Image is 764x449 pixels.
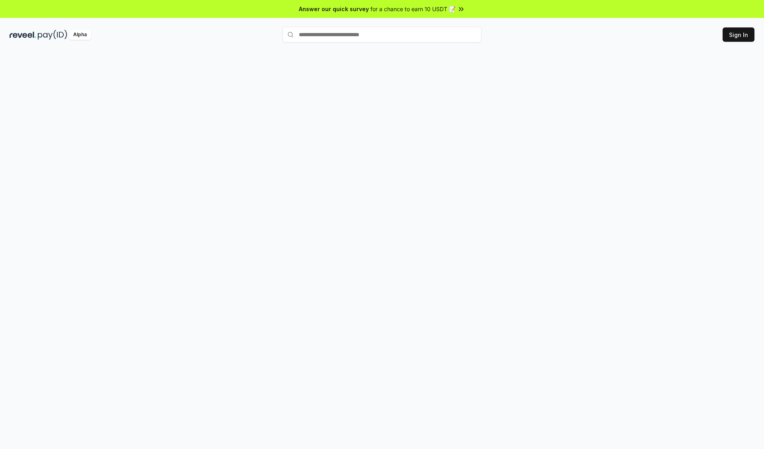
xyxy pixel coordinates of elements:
img: pay_id [38,30,67,40]
div: Alpha [69,30,91,40]
img: reveel_dark [10,30,36,40]
button: Sign In [723,27,754,42]
span: Answer our quick survey [299,5,369,13]
span: for a chance to earn 10 USDT 📝 [370,5,456,13]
